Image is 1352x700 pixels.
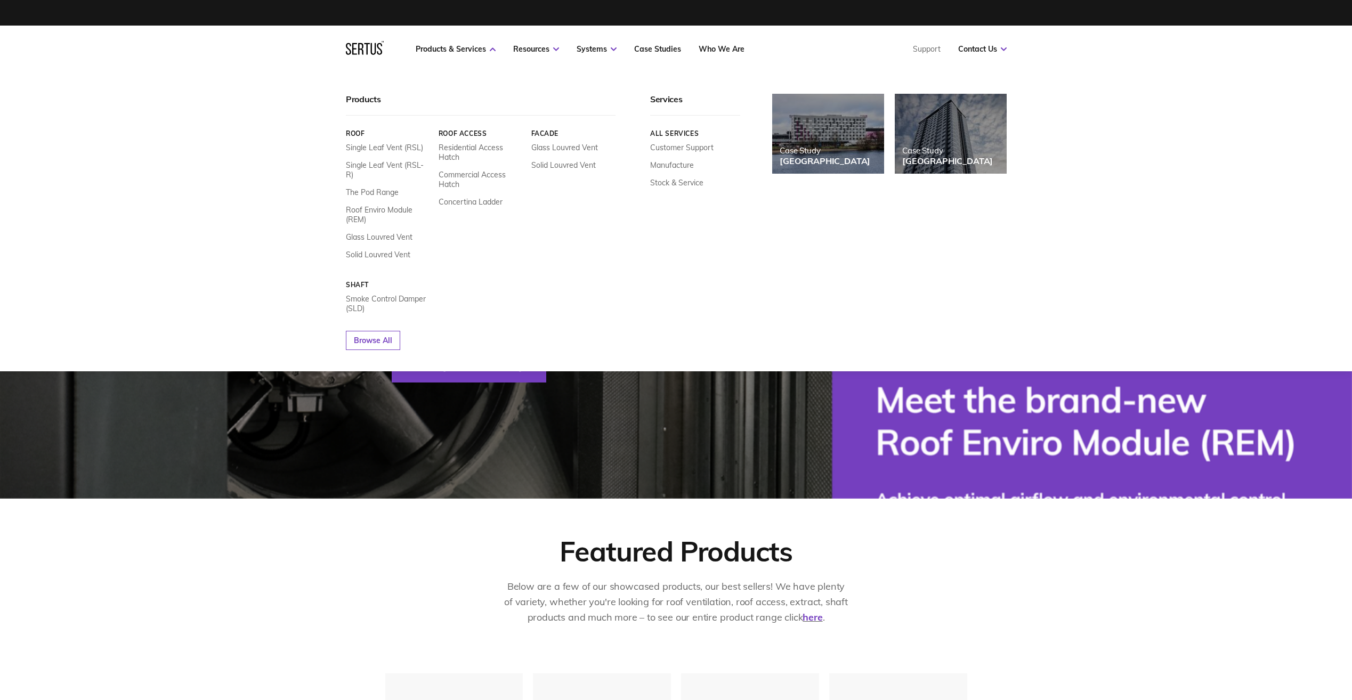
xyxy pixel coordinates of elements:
a: Facade [531,129,616,137]
a: Stock & Service [650,178,703,188]
div: Featured Products [560,534,792,568]
div: Case Study [902,145,993,156]
p: Below are a few of our showcased products, our best sellers! We have plenty of variety, whether y... [503,579,849,625]
a: Case Studies [634,44,681,54]
a: Solid Louvred Vent [531,160,595,170]
a: Roof Enviro Module (REM) [346,205,431,224]
div: Products [346,94,616,116]
a: Smoke Control Damper (SLD) [346,294,431,313]
a: Case Study[GEOGRAPHIC_DATA] [772,94,884,174]
a: Commercial Access Hatch [438,170,523,189]
a: Concertina Ladder [438,197,502,207]
a: Contact Us [958,44,1007,54]
a: Roof [346,129,431,137]
a: Products & Services [416,44,496,54]
a: Customer Support [650,143,714,152]
a: Shaft [346,281,431,289]
a: Roof Access [438,129,523,137]
a: Glass Louvred Vent [531,143,597,152]
a: Who We Are [699,44,744,54]
a: Manufacture [650,160,694,170]
a: Single Leaf Vent (RSL-R) [346,160,431,180]
a: Systems [577,44,617,54]
a: Resources [513,44,559,54]
a: Glass Louvred Vent [346,232,412,242]
div: Case Study [780,145,870,156]
div: [GEOGRAPHIC_DATA] [902,156,993,166]
div: [GEOGRAPHIC_DATA] [780,156,870,166]
a: Case Study[GEOGRAPHIC_DATA] [895,94,1007,174]
a: Residential Access Hatch [438,143,523,162]
a: here [803,611,822,623]
a: Support [913,44,941,54]
a: Solid Louvred Vent [346,250,410,259]
a: The Pod Range [346,188,399,197]
a: Single Leaf Vent (RSL) [346,143,423,152]
a: All services [650,129,740,137]
div: Services [650,94,740,116]
a: Browse All [346,331,400,350]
